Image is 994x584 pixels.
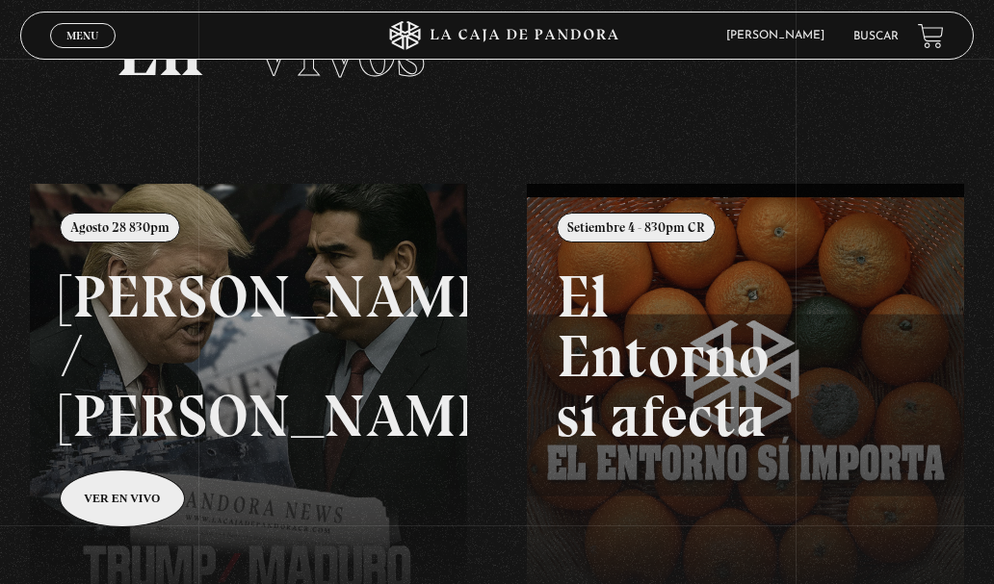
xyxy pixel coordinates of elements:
[918,23,944,49] a: View your shopping cart
[60,46,105,60] span: Cerrar
[853,31,899,42] a: Buscar
[249,3,426,95] span: Vivos
[717,30,844,41] span: [PERSON_NAME]
[66,30,98,41] span: Menu
[116,11,879,88] h2: En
